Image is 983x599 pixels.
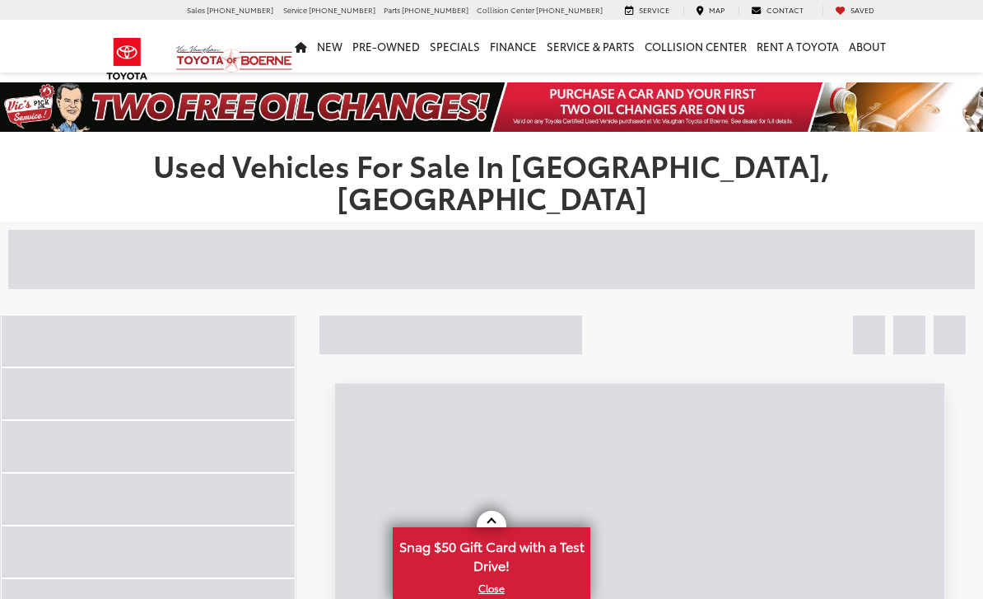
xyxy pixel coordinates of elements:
[850,4,874,15] span: Saved
[384,4,400,15] span: Parts
[639,4,669,15] span: Service
[683,5,737,16] a: Map
[207,4,273,15] span: [PHONE_NUMBER]
[309,4,375,15] span: [PHONE_NUMBER]
[312,20,347,73] a: New
[175,44,293,73] img: Vic Vaughan Toyota of Boerne
[347,20,425,73] a: Pre-Owned
[485,20,542,73] a: Finance
[822,5,887,16] a: My Saved Vehicles
[738,5,816,16] a: Contact
[709,4,724,15] span: Map
[290,20,312,73] a: Home
[844,20,891,73] a: About
[402,4,468,15] span: [PHONE_NUMBER]
[536,4,603,15] span: [PHONE_NUMBER]
[394,529,589,579] span: Snag $50 Gift Card with a Test Drive!
[766,4,804,15] span: Contact
[477,4,534,15] span: Collision Center
[542,20,640,73] a: Service & Parts: Opens in a new tab
[613,5,682,16] a: Service
[640,20,752,73] a: Collision Center
[425,20,485,73] a: Specials
[96,32,158,86] img: Toyota
[752,20,844,73] a: Rent a Toyota
[283,4,307,15] span: Service
[187,4,205,15] span: Sales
